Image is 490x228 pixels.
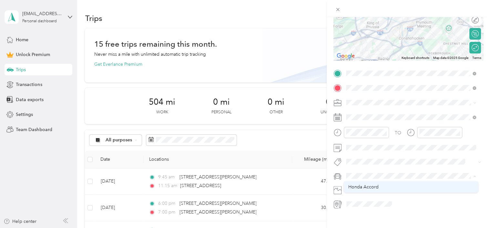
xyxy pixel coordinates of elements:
[335,52,356,60] img: Google
[402,56,429,60] button: Keyboard shortcuts
[348,184,379,190] span: Honda Accord
[433,56,468,60] span: Map data ©2025 Google
[395,129,401,136] div: TO
[335,52,356,60] a: Open this area in Google Maps (opens a new window)
[454,192,490,228] iframe: Everlance-gr Chat Button Frame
